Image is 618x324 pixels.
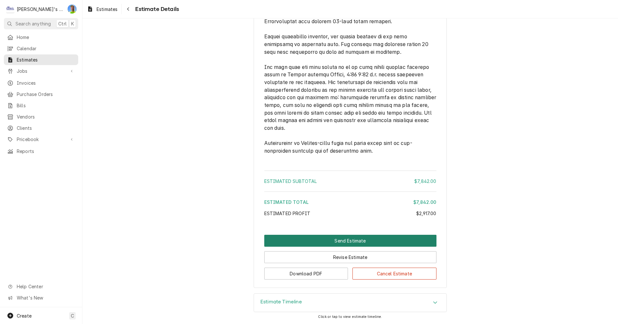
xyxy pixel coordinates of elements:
span: Clients [17,125,75,131]
a: Reports [4,146,78,157]
span: Jobs [17,68,65,74]
a: Go to What's New [4,292,78,303]
span: Help Center [17,283,74,290]
div: Accordion Header [254,294,446,312]
span: C [71,312,74,319]
span: Calendar [17,45,75,52]
span: Estimated Total [264,199,309,205]
div: Button Group Row [264,247,436,263]
span: Purchase Orders [17,91,75,98]
button: Search anythingCtrlK [4,18,78,29]
div: Greg Austin's Avatar [68,5,77,14]
span: Bills [17,102,75,109]
div: $7,842.00 [413,199,436,205]
a: Estimates [4,54,78,65]
button: Cancel Estimate [352,268,436,280]
a: Home [4,32,78,43]
span: Estimate Details [133,5,179,14]
span: K [71,20,74,27]
div: Button Group Row [264,235,436,247]
a: Bills [4,100,78,111]
a: Clients [4,123,78,133]
div: Estimate Timeline [254,293,447,312]
a: Estimates [84,4,120,14]
div: $7,842.00 [414,178,436,185]
span: Estimates [17,56,75,63]
div: $2,917.00 [416,210,436,217]
span: Home [17,34,75,41]
button: Download PDF [264,268,348,280]
div: C [6,5,15,14]
button: Revise Estimate [264,251,436,263]
span: Estimated Subtotal [264,178,317,184]
button: Navigate back [123,4,133,14]
button: Accordion Details Expand Trigger [254,294,446,312]
div: Estimated Total [264,199,436,205]
div: Button Group Row [264,263,436,280]
div: Button Group [264,235,436,280]
a: Go to Pricebook [4,134,78,145]
div: GA [68,5,77,14]
span: Estimates [97,6,117,13]
a: Go to Help Center [4,281,78,292]
span: Invoices [17,80,75,86]
h3: Estimate Timeline [260,299,302,305]
div: Clay's Refrigeration's Avatar [6,5,15,14]
span: Reports [17,148,75,155]
span: Create [17,313,32,319]
span: Vendors [17,113,75,120]
span: Pricebook [17,136,65,143]
div: Estimated Profit [264,210,436,217]
div: [PERSON_NAME]'s Refrigeration [17,6,64,13]
span: Ctrl [58,20,67,27]
a: Vendors [4,111,78,122]
a: Go to Jobs [4,66,78,76]
span: What's New [17,294,74,301]
button: Send Estimate [264,235,436,247]
span: Search anything [15,20,51,27]
a: Invoices [4,78,78,88]
div: Estimated Subtotal [264,178,436,185]
a: Calendar [4,43,78,54]
span: Estimated Profit [264,211,311,216]
span: Click or tap to view estimate timeline. [318,315,382,319]
a: Purchase Orders [4,89,78,100]
div: Amount Summary [264,168,436,221]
